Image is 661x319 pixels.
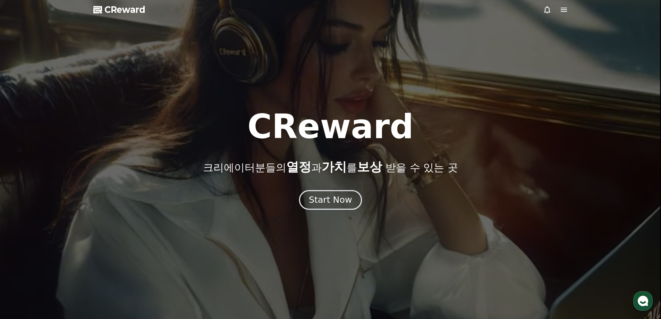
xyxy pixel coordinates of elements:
span: 가치 [322,160,347,174]
h1: CReward [247,110,414,143]
span: 보상 [357,160,382,174]
a: 대화 [46,220,90,237]
p: 크리에이터분들의 과 를 받을 수 있는 곳 [203,160,458,174]
span: 열정 [286,160,311,174]
a: CReward [93,4,145,15]
div: Start Now [309,194,352,206]
span: 대화 [63,231,72,236]
span: 홈 [22,230,26,236]
a: Start Now [300,198,361,204]
a: 홈 [2,220,46,237]
span: CReward [104,4,145,15]
span: 설정 [107,230,116,236]
a: 설정 [90,220,133,237]
button: Start Now [299,190,362,210]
